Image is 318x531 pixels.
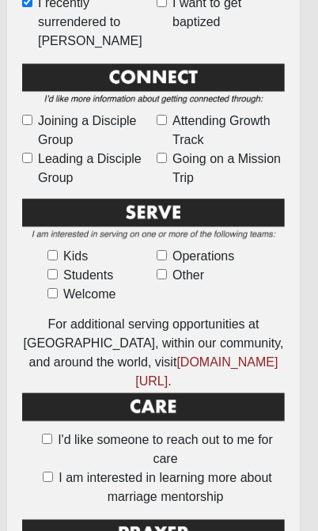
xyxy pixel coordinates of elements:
input: Students [47,269,58,279]
img: Care.png [22,391,285,428]
span: Kids [63,247,88,266]
span: Other [172,266,204,285]
span: Students [63,266,113,285]
input: Kids [47,250,58,260]
span: Leading a Disciple Group [38,150,150,188]
span: Welcome [63,285,115,304]
img: Serve2.png [22,197,285,245]
a: [DOMAIN_NAME][URL] [135,355,278,388]
span: Joining a Disciple Group [38,112,150,150]
input: I'd like someone to reach out to me for care [42,434,52,444]
input: Attending Growth Track [157,115,167,125]
input: Going on a Mission Trip [157,153,167,163]
input: I am interested in learning more about marriage mentorship [43,472,53,482]
span: Attending Growth Track [172,112,285,150]
input: Leading a Disciple Group [22,153,32,163]
span: Going on a Mission Trip [172,150,285,188]
div: For additional serving opportunities at [GEOGRAPHIC_DATA], within our community, and around the w... [22,315,285,391]
input: Operations [157,250,167,260]
input: Joining a Disciple Group [22,115,32,125]
img: Connect.png [22,62,285,109]
span: Operations [172,247,234,266]
span: I am interested in learning more about marriage mentorship [59,471,271,503]
span: I'd like someone to reach out to me for care [58,433,273,465]
input: Other [157,269,167,279]
input: Welcome [47,288,58,298]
